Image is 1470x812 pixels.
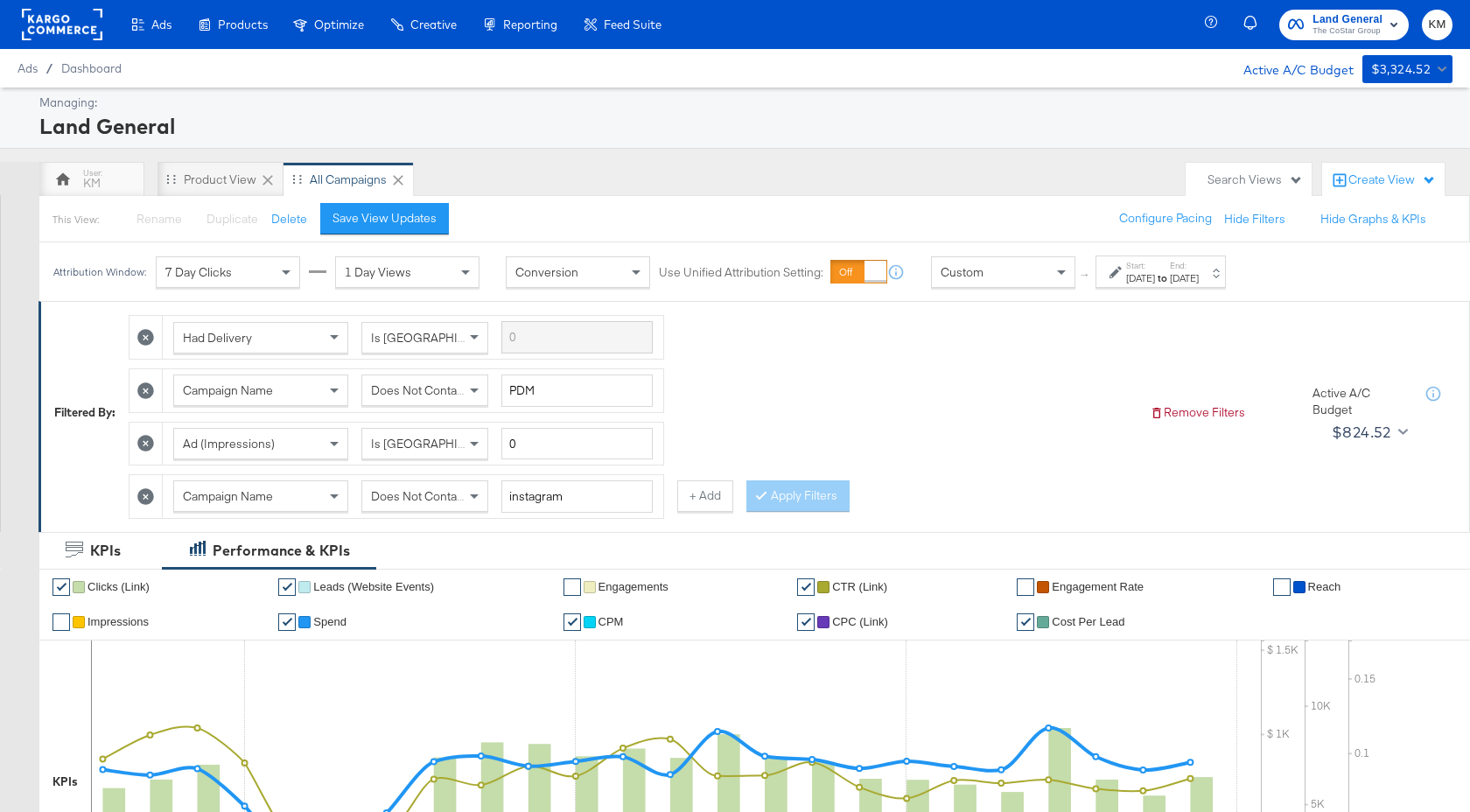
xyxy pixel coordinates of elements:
button: + Add [677,480,733,512]
div: Attribution Window: [52,266,147,278]
a: ✔ [563,613,581,631]
button: Hide Filters [1224,211,1285,227]
span: Ads [17,61,38,75]
button: $3,324.52 [1362,55,1452,83]
span: Clicks (Link) [87,580,150,593]
span: ↑ [1077,272,1094,278]
label: Start: [1126,260,1155,271]
a: ✔ [1273,578,1291,596]
span: Campaign Name [183,382,273,398]
span: Is [GEOGRAPHIC_DATA] [371,330,505,346]
button: Save View Updates [320,203,449,234]
span: Rename [136,211,182,227]
a: ✔ [278,613,296,631]
div: Performance & KPIs [213,541,350,561]
span: The CoStar Group [1312,24,1382,38]
span: Is [GEOGRAPHIC_DATA] [371,436,505,451]
a: ✔ [797,578,815,596]
div: [DATE] [1126,271,1155,285]
span: / [38,61,61,75]
div: Create View [1348,171,1436,189]
span: Impressions [87,615,149,628]
span: Ads [151,17,171,31]
span: Reach [1308,580,1341,593]
div: [DATE] [1170,271,1199,285]
input: Enter a search term [501,374,653,407]
div: Filtered By: [54,404,115,421]
span: Land General [1312,10,1382,29]
span: Optimize [314,17,364,31]
div: Active A/C Budget [1312,385,1409,417]
span: Campaign Name [183,488,273,504]
input: Enter a number [501,428,653,460]
div: Active A/C Budget [1225,55,1354,81]
input: Enter a search term [501,321,653,353]
span: KM [1429,15,1445,35]
div: $3,324.52 [1371,59,1431,80]
span: Engagement Rate [1052,580,1144,593]
div: Drag to reorder tab [166,174,176,184]
button: Hide Graphs & KPIs [1320,211,1426,227]
div: KPIs [52,773,78,790]
a: Dashboard [61,61,122,75]
span: Custom [941,264,983,280]
span: Ad (Impressions) [183,436,275,451]
span: Had Delivery [183,330,252,346]
input: Enter a search term [501,480,653,513]
button: KM [1422,10,1452,40]
div: $824.52 [1332,419,1391,445]
a: ✔ [563,578,581,596]
span: CPC (Link) [832,615,888,628]
button: Delete [271,211,307,227]
div: KM [83,175,101,192]
a: ✔ [52,578,70,596]
a: ✔ [52,613,70,631]
span: Reporting [503,17,557,31]
span: Feed Suite [604,17,661,31]
a: ✔ [797,613,815,631]
div: KPIs [90,541,121,561]
span: 1 Day Views [345,264,411,280]
div: Land General [39,111,1448,141]
span: Engagements [598,580,668,593]
div: All Campaigns [310,171,387,188]
div: Save View Updates [332,210,437,227]
span: Duplicate [206,211,258,227]
span: Conversion [515,264,578,280]
div: This View: [52,213,99,227]
div: Search Views [1207,171,1303,188]
button: $824.52 [1325,418,1411,446]
span: Does Not Contain [371,488,466,504]
div: Product View [184,171,256,188]
span: Leads (Website Events) [313,580,434,593]
span: CTR (Link) [832,580,887,593]
div: Drag to reorder tab [292,174,302,184]
span: Products [218,17,268,31]
div: Managing: [39,94,1448,111]
span: Creative [410,17,457,31]
label: Use Unified Attribution Setting: [659,264,823,281]
a: ✔ [1017,578,1034,596]
a: ✔ [278,578,296,596]
button: Remove Filters [1150,404,1245,421]
strong: to [1155,271,1170,284]
span: Does Not Contain [371,382,466,398]
button: Land GeneralThe CoStar Group [1279,10,1409,40]
span: CPM [598,615,624,628]
a: ✔ [1017,613,1034,631]
label: End: [1170,260,1199,271]
span: Cost per Lead [1052,615,1124,628]
span: 7 Day Clicks [165,264,232,280]
button: Configure Pacing [1107,203,1224,234]
span: Spend [313,615,346,628]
